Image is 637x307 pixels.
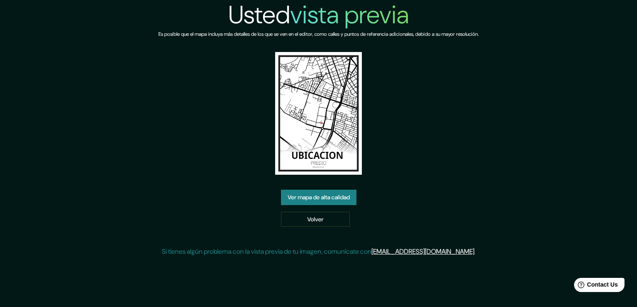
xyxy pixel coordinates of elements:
h6: Es posible que el mapa incluya más detalles de los que se ven en el editor, como calles y puntos ... [158,30,479,39]
iframe: Help widget launcher [563,275,628,298]
img: created-map-preview [275,52,362,175]
a: [EMAIL_ADDRESS][DOMAIN_NAME] [371,247,474,256]
a: Volver [281,212,350,227]
p: Si tienes algún problema con la vista previa de tu imagen, comunícate con . [162,247,476,257]
a: Ver mapa de alta calidad [281,190,356,205]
